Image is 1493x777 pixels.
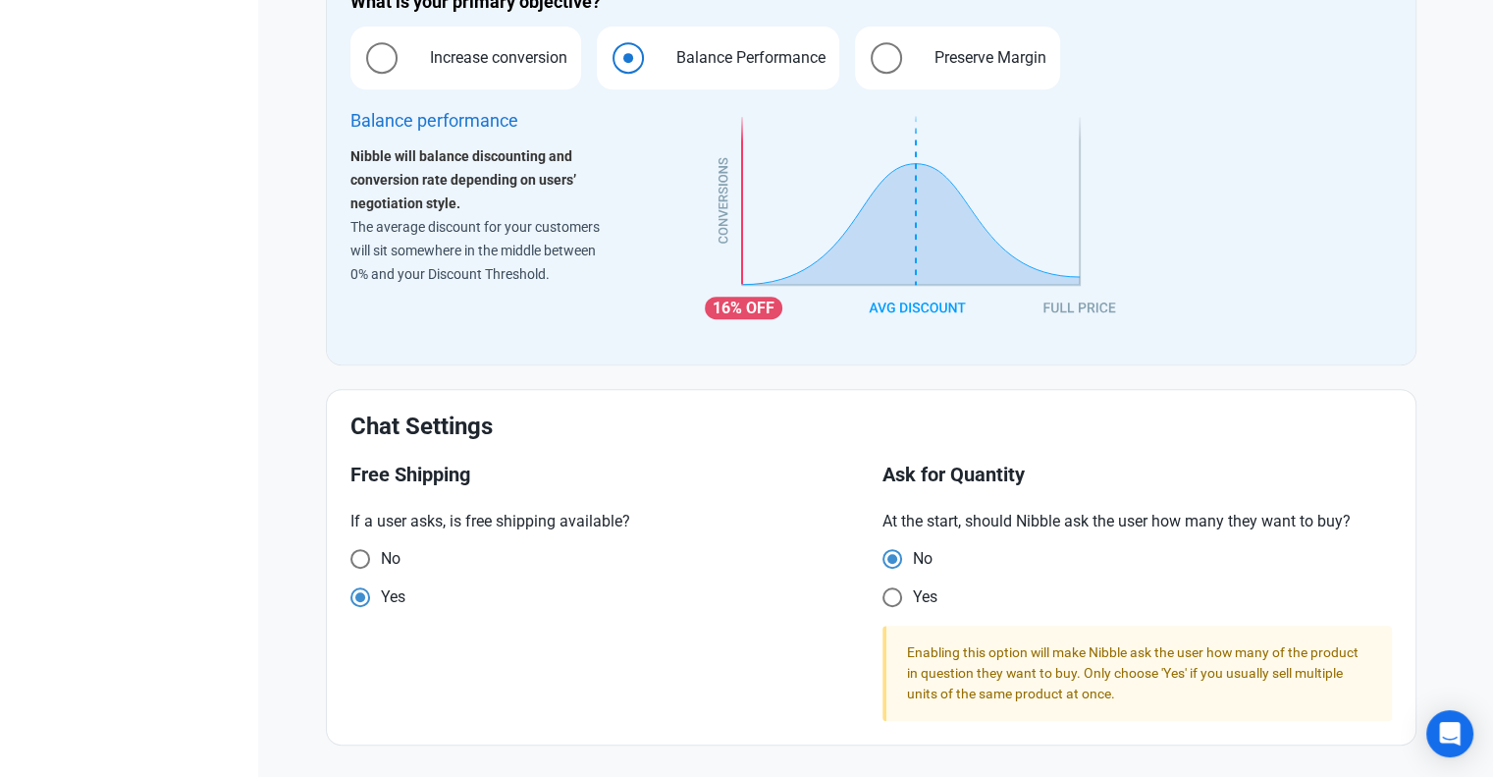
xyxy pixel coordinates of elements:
[350,464,860,486] h3: Free Shipping
[350,510,860,533] p: If a user asks, is free shipping available?
[705,105,1121,333] img: objective-balance-performance.svg
[350,148,576,211] strong: Nibble will balance discounting and conversion rate depending on users’ negotiation style.
[907,642,1371,703] div: Enabling this option will make Nibble ask the user how many of the product in question they want ...
[902,587,937,607] span: Yes
[370,587,405,607] span: Yes
[1426,710,1473,757] div: Open Intercom Messenger
[705,297,782,319] div: 16%
[370,549,400,569] span: No
[350,105,518,137] div: Balance performance
[350,414,1392,440] h2: Chat Settings
[656,46,835,70] span: Balance Performance
[902,549,933,569] span: No
[882,510,1392,533] p: At the start, should Nibble ask the user how many they want to buy?
[914,46,1056,70] span: Preserve Margin
[882,464,1392,486] h3: Ask for Quantity
[409,46,577,70] span: Increase conversion
[350,215,610,286] p: The average discount for your customers will sit somewhere in the middle between 0% and your Disc...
